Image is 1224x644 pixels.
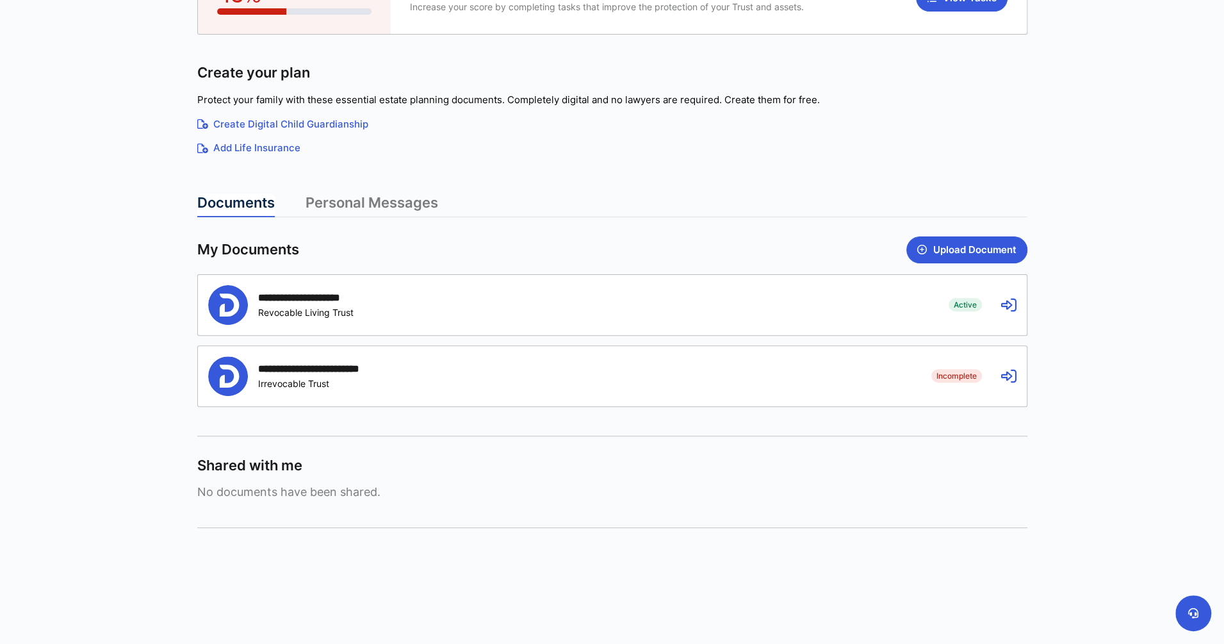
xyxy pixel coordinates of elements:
span: Incomplete [931,369,982,382]
div: Revocable Living Trust [258,307,366,318]
a: Create Digital Child Guardianship [197,117,1027,132]
img: Person [208,285,248,325]
button: Upload Document [906,236,1027,263]
span: My Documents [197,240,299,259]
img: Person [208,356,248,396]
a: Add Life Insurance [197,141,1027,156]
span: Create your plan [197,63,310,82]
span: No documents have been shared. [197,485,1027,499]
div: Irrevocable Trust [258,378,389,389]
p: Protect your family with these essential estate planning documents. Completely digital and no law... [197,93,1027,108]
span: Increase your score by completing tasks that improve the protection of your Trust and assets. [410,1,804,12]
a: Documents [197,194,275,217]
a: Personal Messages [306,194,438,217]
span: Active [949,298,982,311]
span: Shared with me [197,456,302,475]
